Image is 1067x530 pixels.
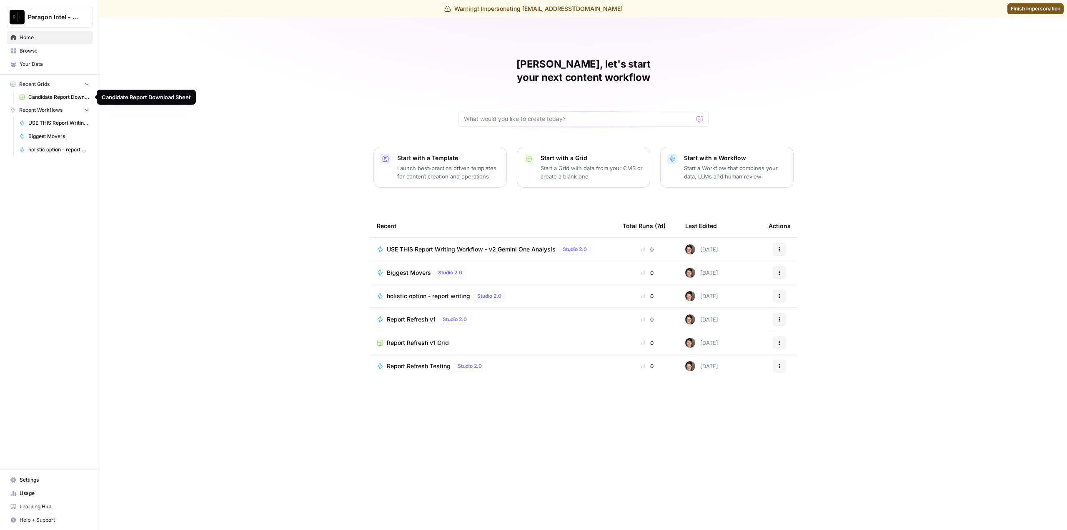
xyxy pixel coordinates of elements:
[685,314,695,324] img: qw00ik6ez51o8uf7vgx83yxyzow9
[373,147,507,188] button: Start with a TemplateLaunch best-practice driven templates for content creation and operations
[28,93,89,101] span: Candidate Report Download Sheet
[397,154,500,162] p: Start with a Template
[623,362,672,370] div: 0
[541,164,643,181] p: Start a Grid with data from your CMS or create a blank one
[7,513,93,527] button: Help + Support
[387,269,431,277] span: Biggest Movers
[387,245,556,254] span: USE THIS Report Writing Workflow - v2 Gemini One Analysis
[20,503,89,510] span: Learning Hub
[7,44,93,58] a: Browse
[102,93,191,101] div: Candidate Report Download Sheet
[7,104,93,116] button: Recent Workflows
[28,13,78,21] span: Paragon Intel - Bill / Ty / [PERSON_NAME] R&D
[20,490,89,497] span: Usage
[10,10,25,25] img: Paragon Intel - Bill / Ty / Colby R&D Logo
[28,146,89,153] span: holistic option - report writing
[685,244,695,254] img: qw00ik6ez51o8uf7vgx83yxyzow9
[458,362,482,370] span: Studio 2.0
[15,90,93,104] a: Candidate Report Download Sheet
[684,164,786,181] p: Start a Workflow that combines your data, LLMs and human review
[769,214,791,237] div: Actions
[623,269,672,277] div: 0
[541,154,643,162] p: Start with a Grid
[517,147,650,188] button: Start with a GridStart a Grid with data from your CMS or create a blank one
[387,292,470,300] span: holistic option - report writing
[377,361,609,371] a: Report Refresh TestingStudio 2.0
[685,291,718,301] div: [DATE]
[20,516,89,524] span: Help + Support
[685,338,695,348] img: qw00ik6ez51o8uf7vgx83yxyzow9
[7,473,93,487] a: Settings
[377,339,609,347] a: Report Refresh v1 Grid
[685,291,695,301] img: qw00ik6ez51o8uf7vgx83yxyzow9
[20,476,89,484] span: Settings
[685,268,695,278] img: qw00ik6ez51o8uf7vgx83yxyzow9
[685,338,718,348] div: [DATE]
[7,500,93,513] a: Learning Hub
[387,362,451,370] span: Report Refresh Testing
[1011,5,1060,13] span: Finish impersonation
[28,133,89,140] span: Biggest Movers
[19,80,50,88] span: Recent Grids
[685,314,718,324] div: [DATE]
[685,244,718,254] div: [DATE]
[20,34,89,41] span: Home
[623,214,666,237] div: Total Runs (7d)
[28,119,89,127] span: USE THIS Report Writing Workflow - v2 Gemini One Analysis
[7,7,93,28] button: Workspace: Paragon Intel - Bill / Ty / Colby R&D
[443,316,467,323] span: Studio 2.0
[7,58,93,71] a: Your Data
[685,268,718,278] div: [DATE]
[377,214,609,237] div: Recent
[387,339,449,347] span: Report Refresh v1 Grid
[477,292,501,300] span: Studio 2.0
[685,361,695,371] img: qw00ik6ez51o8uf7vgx83yxyzow9
[377,268,609,278] a: Biggest MoversStudio 2.0
[623,245,672,254] div: 0
[7,31,93,44] a: Home
[397,164,500,181] p: Launch best-practice driven templates for content creation and operations
[7,78,93,90] button: Recent Grids
[15,116,93,130] a: USE THIS Report Writing Workflow - v2 Gemini One Analysis
[458,58,709,84] h1: [PERSON_NAME], let's start your next content workflow
[377,314,609,324] a: Report Refresh v1Studio 2.0
[7,487,93,500] a: Usage
[660,147,794,188] button: Start with a WorkflowStart a Workflow that combines your data, LLMs and human review
[387,315,436,324] span: Report Refresh v1
[623,315,672,324] div: 0
[685,214,717,237] div: Last Edited
[684,154,786,162] p: Start with a Workflow
[444,5,623,13] div: Warning! Impersonating [EMAIL_ADDRESS][DOMAIN_NAME]
[377,244,609,254] a: USE THIS Report Writing Workflow - v2 Gemini One AnalysisStudio 2.0
[377,291,609,301] a: holistic option - report writingStudio 2.0
[15,130,93,143] a: Biggest Movers
[685,361,718,371] div: [DATE]
[438,269,462,276] span: Studio 2.0
[19,106,63,114] span: Recent Workflows
[464,115,693,123] input: What would you like to create today?
[20,60,89,68] span: Your Data
[20,47,89,55] span: Browse
[1007,3,1064,14] a: Finish impersonation
[623,292,672,300] div: 0
[15,143,93,156] a: holistic option - report writing
[563,246,587,253] span: Studio 2.0
[623,339,672,347] div: 0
